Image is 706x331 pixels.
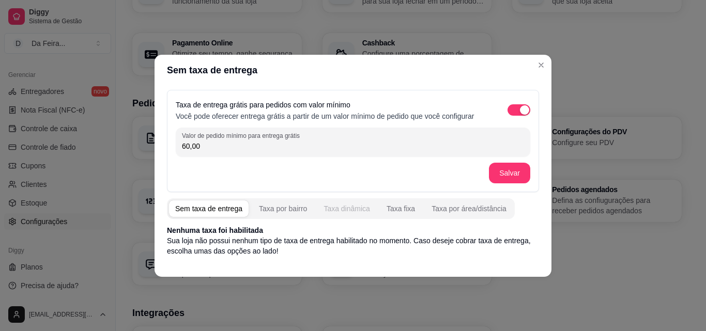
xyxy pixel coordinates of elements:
[167,225,539,235] p: Nenhuma taxa foi habilitada
[167,235,539,256] p: Sua loja não possui nenhum tipo de taxa de entrega habilitado no momento. Caso deseje cobrar taxa...
[489,163,530,183] button: Salvar
[176,111,474,121] p: Você pode oferecer entrega grátis a partir de um valor mínimo de pedido que você configurar
[533,57,549,73] button: Close
[324,203,370,214] div: Taxa dinâmica
[387,203,415,214] div: Taxa fixa
[432,203,507,214] div: Taxa por área/distância
[175,203,242,214] div: Sem taxa de entrega
[176,101,350,109] label: Taxa de entrega grátis para pedidos com valor mínimo
[182,131,303,140] label: Valor de pedido mínimo para entrega grátis
[182,141,524,151] input: Valor de pedido mínimo para entrega grátis
[259,203,307,214] div: Taxa por bairro
[155,55,551,86] header: Sem taxa de entrega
